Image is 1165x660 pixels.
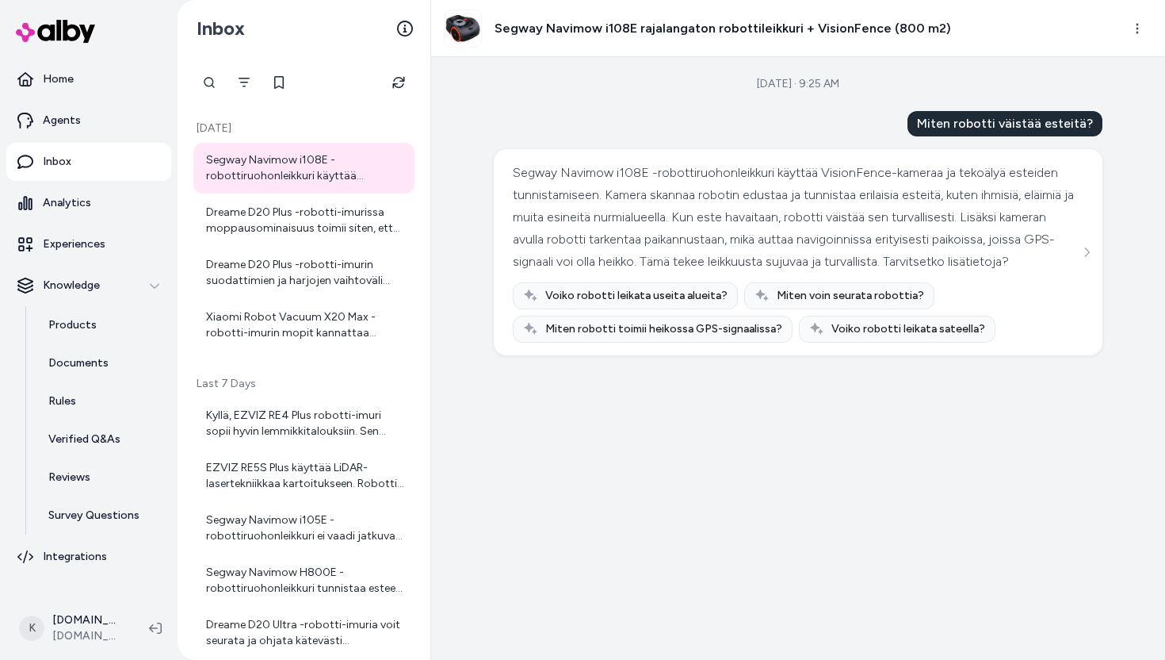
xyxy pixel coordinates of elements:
div: Segway Navimow i105E -robottiruohonleikkuri ei vaadi jatkuvaa internet-yhteyttä toimiakseen. Se k... [206,512,405,544]
a: Segway Navimow i108E -robottiruohonleikkuri käyttää VisionFence-kameraa ja tekoälyä esteiden tunn... [193,143,414,194]
button: Knowledge [6,267,171,305]
a: Analytics [6,184,171,222]
a: Agents [6,102,171,140]
span: Miten robotti toimii heikossa GPS-signaalissa? [545,321,782,337]
div: Segway Navimow H800E -robottiruohonleikkuri tunnistaa esteet usealla tavalla. Siinä on etukumipus... [206,565,405,597]
div: Kyllä, EZVIZ RE4 Plus robotti-imuri sopii hyvin lemmikkitalouksiin. Sen tehokas 4000 Pa imuteho p... [206,408,405,439]
span: Voiko robotti leikata useita alueita? [545,288,728,304]
p: Survey Questions [48,508,139,524]
a: Rules [32,382,171,420]
p: Verified Q&As [48,432,120,447]
a: Experiences [6,225,171,263]
a: Segway Navimow H800E -robottiruohonleikkuri tunnistaa esteet usealla tavalla. Siinä on etukumipus... [193,555,414,606]
span: Voiko robotti leikata sateella? [831,321,985,337]
button: K[DOMAIN_NAME] Shopify[DOMAIN_NAME] [10,603,136,654]
div: Segway Navimow i108E -robottiruohonleikkuri käyttää VisionFence-kameraa ja tekoälyä esteiden tunn... [206,152,405,184]
p: Integrations [43,549,107,565]
div: Dreame D20 Plus -robotti-imurissa moppausominaisuus toimii siten, että siinä on 350 ml vesisäiliö... [206,205,405,236]
div: Dreame D20 Plus -robotti-imurin suodattimien ja harjojen vaihtoväli riippuu käytöstä, mutta yleis... [206,257,405,289]
a: Products [32,306,171,344]
p: [DATE] [193,121,414,136]
p: Documents [48,355,109,371]
p: Rules [48,393,76,409]
a: Integrations [6,538,171,576]
button: Refresh [383,67,414,98]
p: Analytics [43,195,91,211]
p: Experiences [43,236,105,252]
span: [DOMAIN_NAME] [52,628,124,644]
a: Inbox [6,143,171,181]
div: Segway Navimow i108E -robottiruohonleikkuri käyttää VisionFence-kameraa ja tekoälyä esteiden tunn... [513,162,1079,273]
a: Xiaomi Robot Vacuum X20 Max -robotti-imurin mopit kannattaa puhdistaa käytön mukaan, erityisesti ... [193,300,414,351]
div: Miten robotti väistää esteitä? [907,111,1102,136]
div: EZVIZ RE5S Plus käyttää LiDAR-lasertekniikkaa kartoitukseen. Robotti pyörittää laseranturia, joka... [206,460,405,492]
a: Survey Questions [32,497,171,535]
a: Home [6,60,171,98]
img: Segway-navimow-i108E-1.jpg [445,10,481,47]
h2: Inbox [197,17,245,40]
img: alby Logo [16,20,95,43]
a: Kyllä, EZVIZ RE4 Plus robotti-imuri sopii hyvin lemmikkitalouksiin. Sen tehokas 4000 Pa imuteho p... [193,398,414,449]
div: Xiaomi Robot Vacuum X20 Max -robotti-imurin mopit kannattaa puhdistaa käytön mukaan, erityisesti ... [206,309,405,341]
p: Last 7 Days [193,376,414,392]
a: Documents [32,344,171,382]
div: [DATE] · 9:25 AM [757,76,839,92]
p: Home [43,71,74,87]
p: [DOMAIN_NAME] Shopify [52,612,124,628]
a: EZVIZ RE5S Plus käyttää LiDAR-lasertekniikkaa kartoitukseen. Robotti pyörittää laseranturia, joka... [193,451,414,501]
p: Reviews [48,470,90,485]
p: Products [48,317,97,333]
a: Dreame D20 Plus -robotti-imurissa moppausominaisuus toimii siten, että siinä on 350 ml vesisäiliö... [193,195,414,246]
p: Inbox [43,154,71,170]
a: Verified Q&As [32,420,171,459]
h3: Segway Navimow i108E rajalangaton robottileikkuri + VisionFence (800 m2) [495,19,951,38]
span: Miten voin seurata robottia? [777,288,924,304]
div: Dreame D20 Ultra -robotti-imuria voit seurata ja ohjata kätevästi mobiilisovelluksen avulla. Sove... [206,617,405,649]
a: Dreame D20 Plus -robotti-imurin suodattimien ja harjojen vaihtoväli riippuu käytöstä, mutta yleis... [193,247,414,298]
button: See more [1077,243,1096,262]
a: Reviews [32,459,171,497]
span: K [19,616,44,641]
a: Dreame D20 Ultra -robotti-imuria voit seurata ja ohjata kätevästi mobiilisovelluksen avulla. Sove... [193,608,414,658]
button: Filter [228,67,260,98]
a: Segway Navimow i105E -robottiruohonleikkuri ei vaadi jatkuvaa internet-yhteyttä toimiakseen. Se k... [193,503,414,554]
p: Knowledge [43,278,100,294]
p: Agents [43,113,81,129]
